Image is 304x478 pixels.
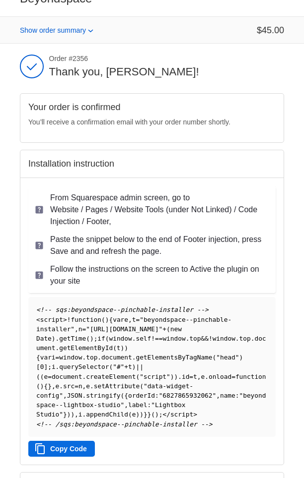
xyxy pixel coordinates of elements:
span: ) [71,411,75,418]
span: window [162,335,185,342]
span: + [162,325,166,333]
span: t [132,316,136,323]
span: . [82,373,86,380]
span: . [56,335,60,342]
span: , [63,392,67,399]
button: Copy Code [28,441,95,457]
span: < [36,316,40,323]
span: id [182,373,189,380]
span: , [82,382,86,390]
span: ( [213,354,217,361]
span: = [82,325,86,333]
span: . [178,373,182,380]
span: ) [40,382,44,390]
span: } [144,411,148,418]
span: ] [44,363,48,370]
span: ; [94,335,98,342]
span: > [63,316,67,323]
span: { [124,392,128,399]
span: . [132,335,136,342]
span: ) [174,373,178,380]
h2: Thank you, [PERSON_NAME]! [49,65,285,79]
span: function [71,316,101,323]
span: ! [209,335,213,342]
span: . [90,382,94,390]
span: "[URL][DOMAIN_NAME]" [86,325,162,333]
span: Date [36,335,52,342]
span: var [113,316,124,323]
span: createElement [86,373,136,380]
span: t [117,344,121,352]
span: . [82,411,86,418]
span: ) [90,335,94,342]
span: . [132,354,136,361]
span: ) [124,344,128,352]
span: <!-- /sqs:beyondspace--pinchable-installer --> [36,420,212,428]
span: ( [140,382,144,390]
span: window [213,335,235,342]
span: e [124,316,128,323]
span: <!-- sqs:beyondspace--pinchable-installer --> [36,306,209,313]
span: getElementsByTagName [136,354,212,361]
span: . [59,382,63,390]
span: ; [48,363,52,370]
span: ( [128,411,132,418]
span: ( [121,392,125,399]
span: "6827865932062" [159,392,217,399]
span: { [36,354,40,361]
span: function [235,373,266,380]
span: getTime [59,335,86,342]
p: You’ll receive a confirmation email with your order number shortly. [28,117,276,127]
span: orderId [128,392,155,399]
span: </ [162,411,170,418]
span: window [59,354,82,361]
span: = [48,373,52,380]
span: { [44,382,48,390]
span: e [86,382,90,390]
span: : [147,401,151,409]
span: { [109,316,113,323]
span: , [128,316,132,323]
span: ) [136,411,140,418]
span: , [216,392,220,399]
span: document [52,373,82,380]
span: ) [67,411,71,418]
span: ) [105,316,109,323]
span: "script" [140,373,170,380]
span: document [101,354,132,361]
span: || [136,363,143,370]
span: [ [36,363,40,370]
h2: Your order is confirmed [28,102,276,113]
span: ( [105,335,109,342]
span: "#" [113,363,124,370]
span: . [205,373,209,380]
span: Order #2356 [49,54,285,63]
span: if [97,335,105,342]
span: = [136,316,140,323]
span: n [78,325,82,333]
span: . [251,335,255,342]
span: ( [166,325,170,333]
span: ) [155,411,159,418]
span: self [136,335,151,342]
p: Follow the instructions on the screen to Active the plugin on your site [50,263,270,287]
span: ( [109,363,113,370]
span: ( [136,373,140,380]
span: i [52,354,56,361]
span: JSON [67,392,82,399]
span: $45.00 [257,25,284,35]
span: ) [140,411,144,418]
span: ( [40,373,44,380]
span: setAttribute [94,382,140,390]
span: , [124,401,128,409]
span: ) [239,354,243,361]
span: ( [101,316,105,323]
span: ( [86,335,90,342]
span: "beyondspace--pinchable-installer" [36,316,231,333]
span: i [52,363,56,370]
span: . [56,344,60,352]
span: ) [170,373,174,380]
span: ) [132,363,136,370]
span: window [109,335,132,342]
span: . [82,392,86,399]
